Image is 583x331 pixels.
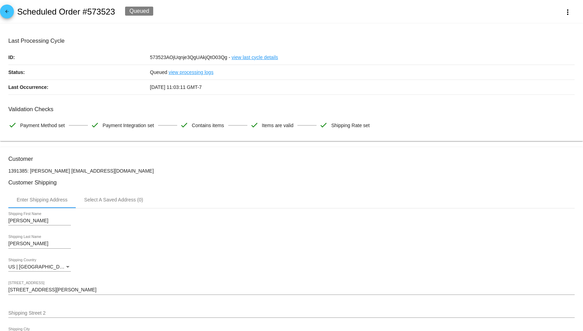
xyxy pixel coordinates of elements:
[3,9,11,17] mat-icon: arrow_back
[8,179,575,186] h3: Customer Shipping
[8,50,150,65] p: ID:
[8,38,575,44] h3: Last Processing Cycle
[8,218,71,224] input: Shipping First Name
[180,121,188,129] mat-icon: check
[17,7,115,17] h2: Scheduled Order #573523
[17,197,67,202] div: Enter Shipping Address
[192,118,224,133] span: Contains items
[84,197,143,202] div: Select A Saved Address (0)
[150,84,202,90] span: [DATE] 11:03:11 GMT-7
[331,118,370,133] span: Shipping Rate set
[91,121,99,129] mat-icon: check
[150,55,230,60] span: 573523AOjUqnje3QgUAkjQtO03Qg -
[8,121,17,129] mat-icon: check
[8,106,575,113] h3: Validation Checks
[8,65,150,80] p: Status:
[8,80,150,94] p: Last Occurrence:
[319,121,328,129] mat-icon: check
[8,287,575,293] input: Shipping Street 1
[8,168,575,174] p: 1391385: [PERSON_NAME] [EMAIL_ADDRESS][DOMAIN_NAME]
[8,264,71,270] mat-select: Shipping Country
[8,241,71,247] input: Shipping Last Name
[169,65,213,80] a: view processing logs
[8,156,575,162] h3: Customer
[20,118,65,133] span: Payment Method set
[250,121,258,129] mat-icon: check
[8,264,70,270] span: US | [GEOGRAPHIC_DATA]
[262,118,294,133] span: Items are valid
[8,311,575,316] input: Shipping Street 2
[564,8,572,16] mat-icon: more_vert
[150,69,167,75] span: Queued
[102,118,154,133] span: Payment Integration set
[232,50,278,65] a: view last cycle details
[125,7,153,16] div: Queued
